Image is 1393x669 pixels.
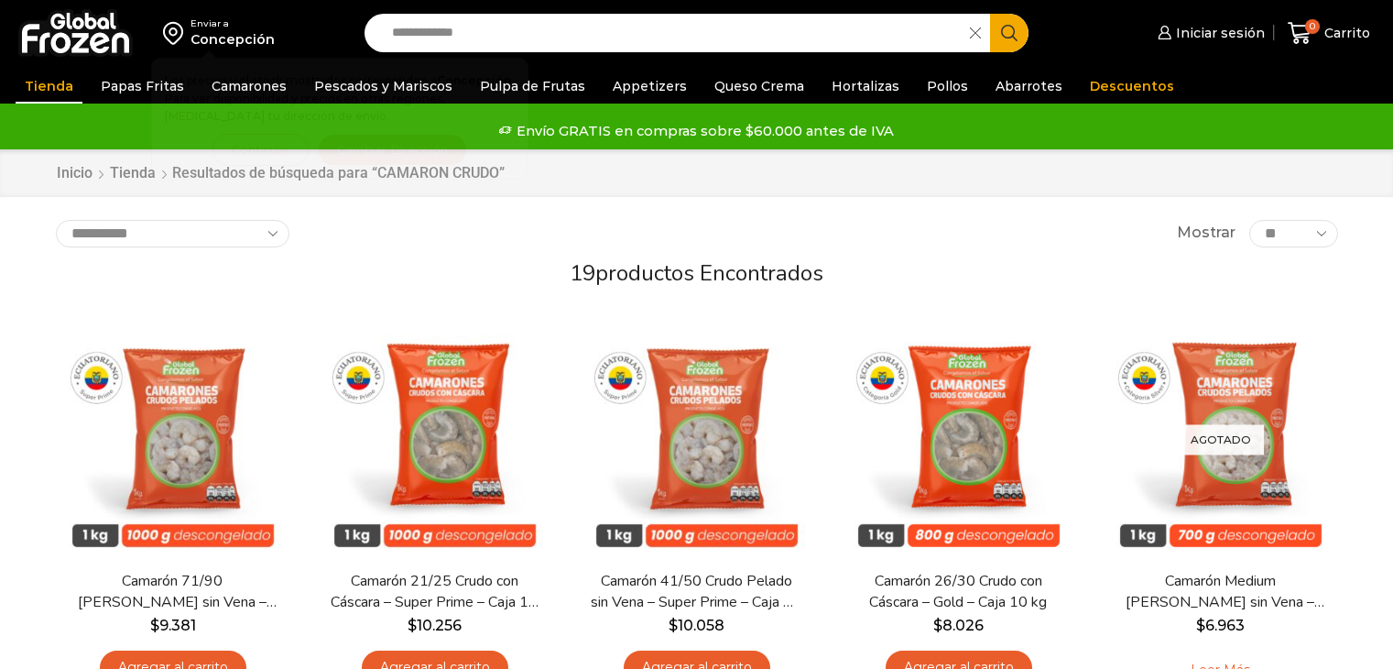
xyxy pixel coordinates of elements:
[853,571,1063,613] a: Camarón 26/30 Crudo con Cáscara – Gold – Caja 10 kg
[1177,223,1235,244] span: Mostrar
[986,69,1072,104] a: Abarrotes
[437,73,511,87] strong: Concepción
[56,163,93,184] a: Inicio
[190,17,275,30] div: Enviar a
[67,571,278,613] a: Camarón 71/90 [PERSON_NAME] sin Vena – Super Prime – Caja 10 kg
[1178,424,1264,455] p: Agotado
[318,134,467,166] button: Cambiar Dirección
[212,134,309,166] button: Continuar
[163,17,190,49] img: address-field-icon.svg
[109,163,157,184] a: Tienda
[150,617,196,634] bdi: 9.381
[570,258,595,288] span: 19
[822,69,909,104] a: Hortalizas
[933,617,984,634] bdi: 8.026
[1283,12,1375,55] a: 0 Carrito
[190,30,275,49] div: Concepción
[408,617,417,634] span: $
[1171,24,1265,42] span: Iniciar sesión
[1196,617,1245,634] bdi: 6.963
[56,163,505,184] nav: Breadcrumb
[604,69,696,104] a: Appetizers
[918,69,977,104] a: Pollos
[705,69,813,104] a: Queso Crema
[471,69,594,104] a: Pulpa de Frutas
[595,258,823,288] span: productos encontrados
[1081,69,1183,104] a: Descuentos
[669,617,724,634] bdi: 10.058
[1115,571,1325,613] a: Camarón Medium [PERSON_NAME] sin Vena – Silver – Caja 10 kg
[150,617,159,634] span: $
[1196,617,1205,634] span: $
[990,14,1028,52] button: Search button
[933,617,942,634] span: $
[669,617,678,634] span: $
[16,69,82,104] a: Tienda
[1320,24,1370,42] span: Carrito
[92,69,193,104] a: Papas Fritas
[408,617,462,634] bdi: 10.256
[329,571,539,613] a: Camarón 21/25 Crudo con Cáscara – Super Prime – Caja 10 kg
[165,71,515,125] p: Los precios y el stock mostrados corresponden a . Para ver disponibilidad y precios en otras regi...
[591,571,801,613] a: Camarón 41/50 Crudo Pelado sin Vena – Super Prime – Caja 10 kg
[56,220,289,247] select: Pedido de la tienda
[1153,15,1265,51] a: Iniciar sesión
[1305,19,1320,34] span: 0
